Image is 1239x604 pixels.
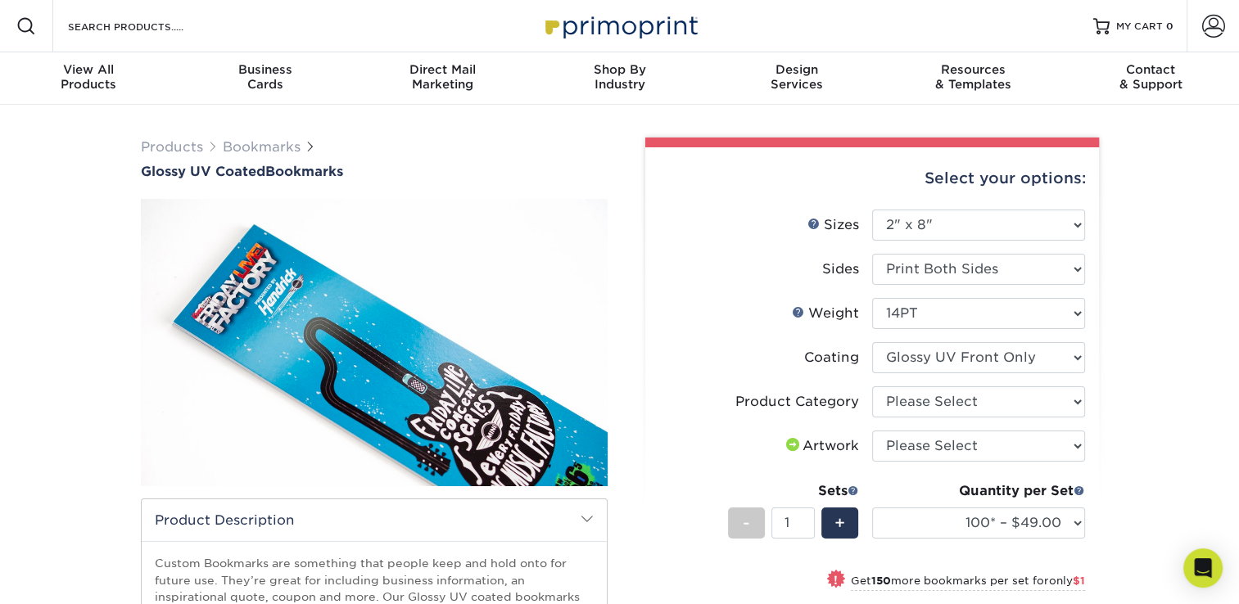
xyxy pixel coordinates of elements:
[1166,20,1173,32] span: 0
[792,304,859,323] div: Weight
[708,62,885,92] div: Services
[354,52,531,105] a: Direct MailMarketing
[66,16,226,36] input: SEARCH PRODUCTS.....
[354,62,531,77] span: Direct Mail
[871,575,891,587] strong: 150
[822,259,859,279] div: Sides
[142,499,607,541] h2: Product Description
[804,348,859,367] div: Coating
[141,139,203,155] a: Products
[708,52,885,105] a: DesignServices
[872,481,1085,501] div: Quantity per Set
[1049,575,1085,587] span: only
[807,215,859,235] div: Sizes
[1073,575,1085,587] span: $1
[223,139,301,155] a: Bookmarks
[531,62,708,92] div: Industry
[538,8,702,43] img: Primoprint
[1062,52,1239,105] a: Contact& Support
[735,392,859,412] div: Product Category
[708,62,885,77] span: Design
[1183,548,1223,588] div: Open Intercom Messenger
[531,52,708,105] a: Shop ByIndustry
[141,187,608,498] img: Glossy UV Coated 01
[834,571,838,588] span: !
[141,164,608,179] a: Glossy UV CoatedBookmarks
[885,62,1062,92] div: & Templates
[354,62,531,92] div: Marketing
[177,62,354,92] div: Cards
[728,481,859,501] div: Sets
[885,62,1062,77] span: Resources
[141,164,608,179] h1: Bookmarks
[1062,62,1239,77] span: Contact
[658,147,1086,210] div: Select your options:
[851,575,1085,591] small: Get more bookmarks per set for
[177,52,354,105] a: BusinessCards
[783,436,859,456] div: Artwork
[885,52,1062,105] a: Resources& Templates
[1062,62,1239,92] div: & Support
[834,511,845,535] span: +
[1116,20,1163,34] span: MY CART
[141,164,265,179] span: Glossy UV Coated
[743,511,750,535] span: -
[177,62,354,77] span: Business
[531,62,708,77] span: Shop By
